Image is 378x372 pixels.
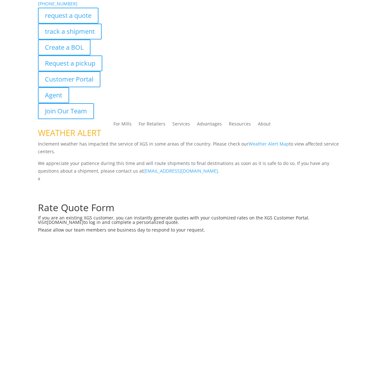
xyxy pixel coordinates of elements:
p: Complete the form below for a customized quote based on your shipping needs. [38,195,340,203]
span: to log in and complete a personalized quote. [84,219,179,225]
a: Services [172,122,190,129]
a: [DOMAIN_NAME] [47,219,84,225]
p: x [38,175,340,182]
p: We appreciate your patience during this time and will route shipments to final destinations as so... [38,160,340,175]
a: For Retailers [139,122,165,129]
a: For Mills [113,122,132,129]
h1: Request a Quote [38,182,340,195]
a: Weather Alert Map [249,141,289,147]
a: [PHONE_NUMBER] [38,1,77,7]
a: Resources [229,122,251,129]
a: Advantages [197,122,222,129]
span: WEATHER ALERT [38,127,101,139]
a: Agent [38,87,69,103]
a: [EMAIL_ADDRESS][DOMAIN_NAME] [143,168,218,174]
a: Customer Portal [38,71,100,87]
a: Join Our Team [38,103,94,119]
a: request a quote [38,8,98,24]
h1: Rate Quote Form [38,203,340,216]
a: Create a BOL [38,39,91,55]
span: If you are an existing XGS customer, you can instantly generate quotes with your customized rates... [38,215,309,225]
p: Inclement weather has impacted the service of XGS in some areas of the country. Please check our ... [38,140,340,160]
h6: Please allow our team members one business day to respond to your request. [38,228,340,235]
a: Request a pickup [38,55,102,71]
a: track a shipment [38,24,102,39]
a: About [258,122,271,129]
